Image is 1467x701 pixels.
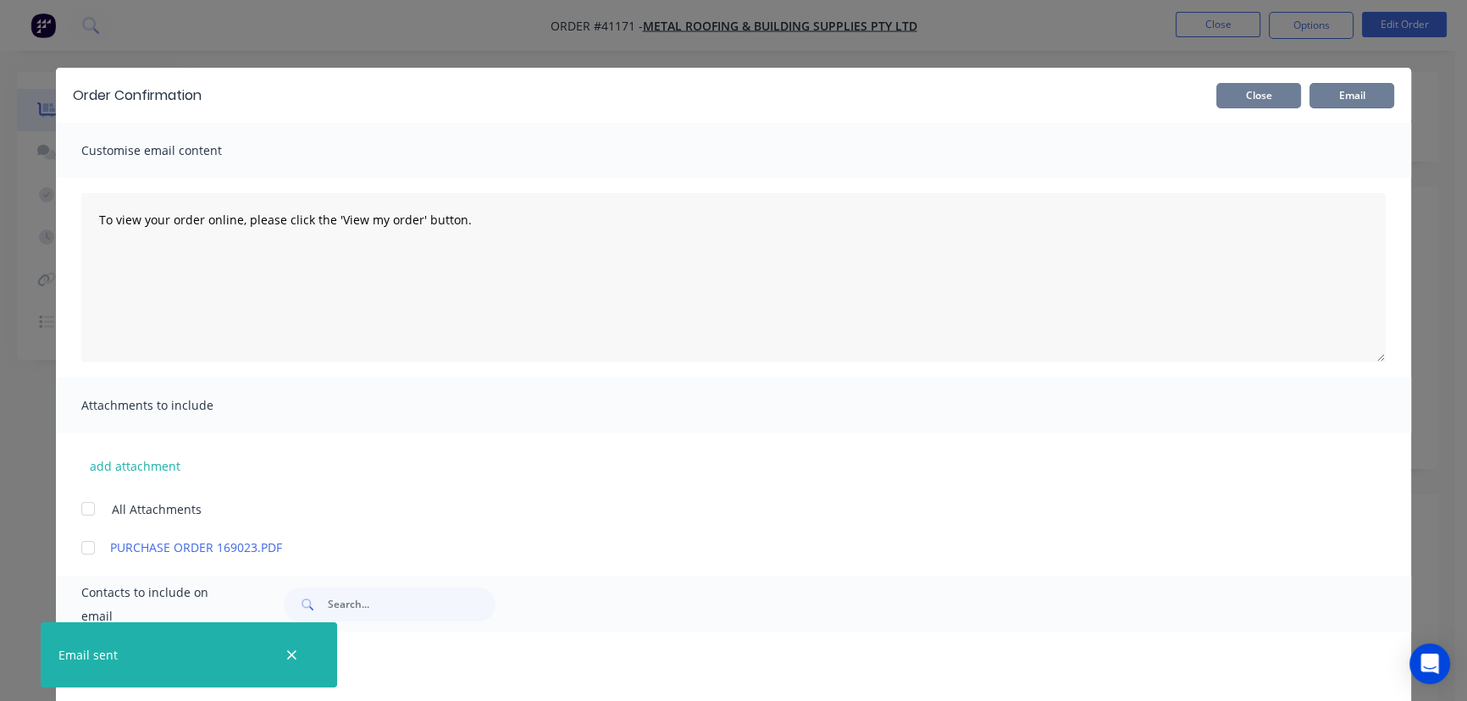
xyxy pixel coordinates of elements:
[110,538,1307,556] a: PURCHASE ORDER 169023.PDF
[58,646,118,664] div: Email sent
[81,581,241,628] span: Contacts to include on email
[81,453,189,478] button: add attachment
[112,500,202,518] span: All Attachments
[81,193,1386,362] textarea: To view your order online, please click the 'View my order' button.
[73,86,202,106] div: Order Confirmation
[1409,643,1450,684] div: Open Intercom Messenger
[328,588,495,621] input: Search...
[81,139,268,163] span: Customise email content
[1309,83,1394,108] button: Email
[1216,83,1301,108] button: Close
[81,394,268,417] span: Attachments to include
